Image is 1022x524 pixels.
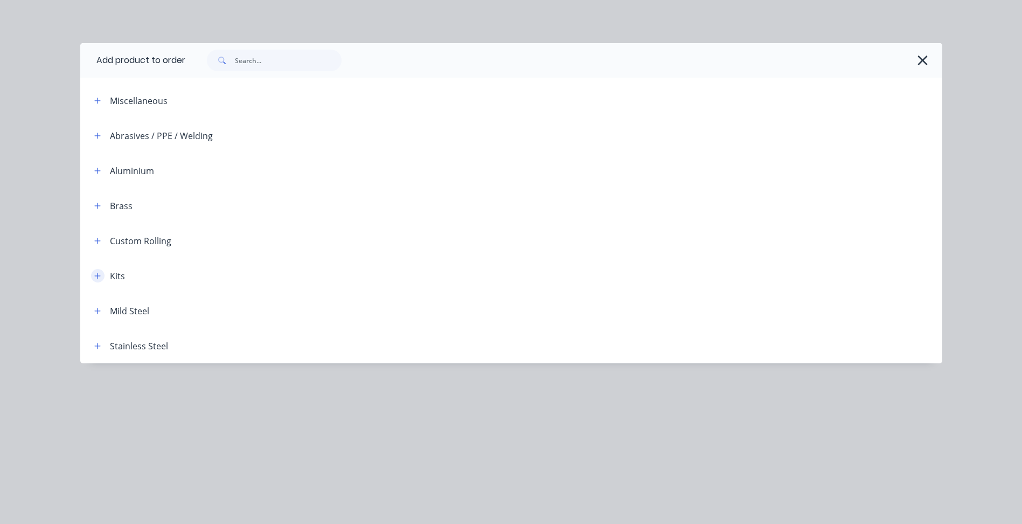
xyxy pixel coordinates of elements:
[110,199,133,212] div: Brass
[110,340,168,353] div: Stainless Steel
[110,164,154,177] div: Aluminium
[110,235,171,247] div: Custom Rolling
[110,305,149,318] div: Mild Steel
[110,270,125,282] div: Kits
[110,129,213,142] div: Abrasives / PPE / Welding
[110,94,168,107] div: Miscellaneous
[235,50,342,71] input: Search...
[80,43,185,78] div: Add product to order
